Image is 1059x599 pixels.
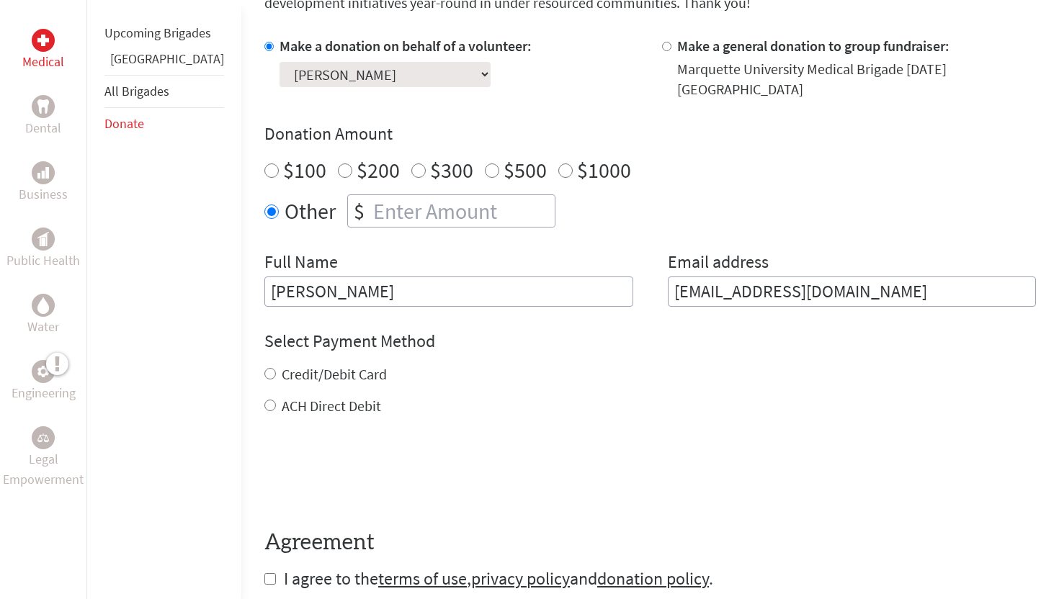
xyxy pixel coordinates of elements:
p: Water [27,317,59,337]
input: Enter Full Name [264,276,633,307]
img: Dental [37,99,49,113]
div: Water [32,294,55,317]
label: Make a donation on behalf of a volunteer: [280,37,532,55]
div: Medical [32,29,55,52]
p: Dental [25,118,61,138]
a: BusinessBusiness [19,161,68,204]
div: Business [32,161,55,184]
img: Public Health [37,232,49,246]
a: privacy policy [471,567,570,590]
a: Upcoming Brigades [104,24,211,41]
p: Business [19,184,68,204]
label: $500 [504,156,547,184]
a: [GEOGRAPHIC_DATA] [110,50,224,67]
div: Dental [32,95,55,118]
label: Email address [668,251,769,276]
div: Legal Empowerment [32,426,55,449]
li: Panama [104,49,224,75]
h4: Agreement [264,530,1036,556]
a: Public HealthPublic Health [6,228,80,271]
label: $100 [283,156,326,184]
h4: Donation Amount [264,122,1036,145]
img: Water [37,297,49,313]
label: Full Name [264,251,338,276]
p: Public Health [6,251,80,271]
li: Upcoming Brigades [104,17,224,49]
div: Marquette University Medical Brigade [DATE] [GEOGRAPHIC_DATA] [677,59,1037,99]
iframe: reCAPTCHA [264,445,483,501]
a: Donate [104,115,144,132]
a: EngineeringEngineering [12,360,76,403]
a: MedicalMedical [22,29,64,72]
a: WaterWater [27,294,59,337]
div: Engineering [32,360,55,383]
a: DentalDental [25,95,61,138]
label: Credit/Debit Card [282,365,387,383]
p: Legal Empowerment [3,449,84,490]
label: Make a general donation to group fundraiser: [677,37,949,55]
a: All Brigades [104,83,169,99]
img: Medical [37,35,49,46]
span: I agree to the , and . [284,567,713,590]
li: Donate [104,108,224,140]
div: $ [348,195,370,227]
input: Enter Amount [370,195,555,227]
p: Engineering [12,383,76,403]
li: All Brigades [104,75,224,108]
label: ACH Direct Debit [282,397,381,415]
label: $1000 [577,156,631,184]
a: Legal EmpowermentLegal Empowerment [3,426,84,490]
label: $200 [357,156,400,184]
div: Public Health [32,228,55,251]
p: Medical [22,52,64,72]
img: Business [37,167,49,179]
img: Legal Empowerment [37,433,49,442]
a: terms of use [378,567,467,590]
input: Your Email [668,276,1037,307]
img: Engineering [37,366,49,377]
label: $300 [430,156,473,184]
a: donation policy [597,567,709,590]
h4: Select Payment Method [264,330,1036,353]
label: Other [285,194,336,228]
